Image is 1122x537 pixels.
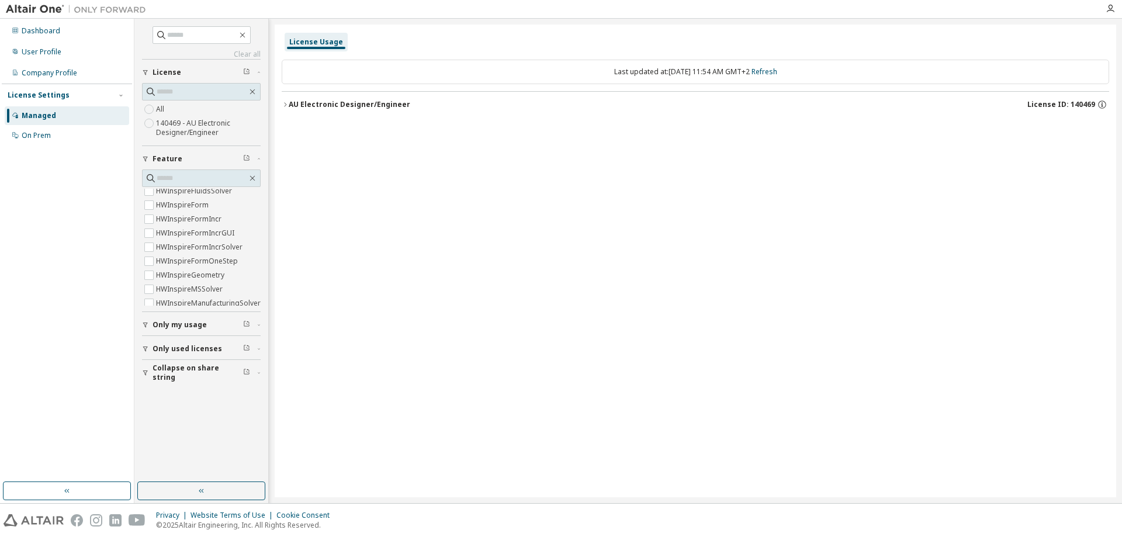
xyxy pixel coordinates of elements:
a: Refresh [752,67,777,77]
a: Clear all [142,50,261,59]
span: Clear filter [243,368,250,377]
img: youtube.svg [129,514,146,526]
div: License Usage [289,37,343,47]
span: Only used licenses [153,344,222,354]
div: AU Electronic Designer/Engineer [289,100,410,109]
span: Clear filter [243,154,250,164]
img: linkedin.svg [109,514,122,526]
button: Only used licenses [142,336,261,362]
label: HWInspireGeometry [156,268,227,282]
button: AU Electronic Designer/EngineerLicense ID: 140469 [282,92,1109,117]
div: Website Terms of Use [191,511,276,520]
div: Managed [22,111,56,120]
span: Clear filter [243,344,250,354]
label: HWInspireFormIncr [156,212,224,226]
label: 140469 - AU Electronic Designer/Engineer [156,116,261,140]
button: Only my usage [142,312,261,338]
button: Feature [142,146,261,172]
div: Cookie Consent [276,511,337,520]
label: HWInspireMSSolver [156,282,225,296]
span: Clear filter [243,320,250,330]
div: On Prem [22,131,51,140]
div: License Settings [8,91,70,100]
label: HWInspireManufacturingSolver [156,296,263,310]
button: Collapse on share string [142,360,261,386]
span: License ID: 140469 [1027,100,1095,109]
img: Altair One [6,4,152,15]
label: HWInspireFormIncrGUI [156,226,237,240]
label: HWInspireFormOneStep [156,254,240,268]
img: facebook.svg [71,514,83,526]
span: License [153,68,181,77]
div: Dashboard [22,26,60,36]
div: Privacy [156,511,191,520]
label: HWInspireFormIncrSolver [156,240,245,254]
div: User Profile [22,47,61,57]
img: altair_logo.svg [4,514,64,526]
button: License [142,60,261,85]
span: Only my usage [153,320,207,330]
div: Company Profile [22,68,77,78]
div: Last updated at: [DATE] 11:54 AM GMT+2 [282,60,1109,84]
img: instagram.svg [90,514,102,526]
p: © 2025 Altair Engineering, Inc. All Rights Reserved. [156,520,337,530]
label: HWInspireForm [156,198,211,212]
label: All [156,102,167,116]
span: Feature [153,154,182,164]
span: Collapse on share string [153,363,243,382]
span: Clear filter [243,68,250,77]
label: HWInspireFluidsSolver [156,184,234,198]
